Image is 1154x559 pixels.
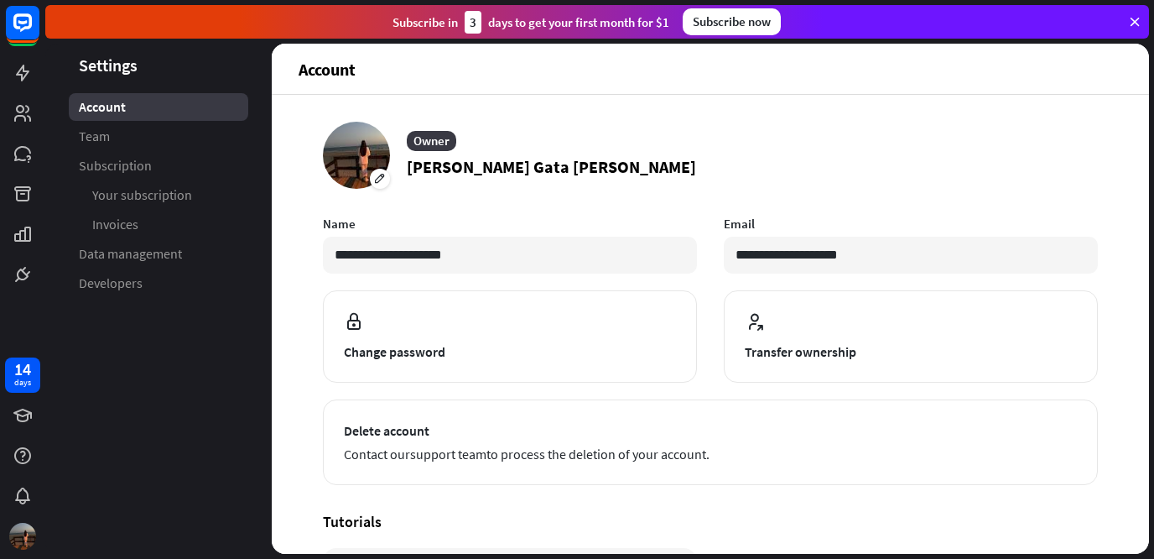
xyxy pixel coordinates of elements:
span: Invoices [92,216,138,233]
span: Account [79,98,126,116]
span: Team [79,128,110,145]
div: Subscribe now [683,8,781,35]
p: [PERSON_NAME] Gata [PERSON_NAME] [407,154,696,180]
span: Your subscription [92,186,192,204]
span: Transfer ownership [745,342,1077,362]
a: Team [69,123,248,150]
header: Settings [45,54,272,76]
a: Developers [69,269,248,297]
div: 3 [465,11,481,34]
button: Delete account Contact oursupport teamto process the deletion of your account. [323,400,1098,485]
header: Account [272,44,1149,94]
div: Subscribe in days to get your first month for $1 [392,11,669,34]
a: Your subscription [69,181,248,209]
label: Name [323,216,697,232]
a: 14 days [5,358,40,393]
span: Change password [344,342,676,362]
a: Invoices [69,211,248,238]
button: Transfer ownership [724,290,1098,383]
span: Subscription [79,157,152,175]
span: Data management [79,245,182,263]
span: Developers [79,274,143,292]
div: 14 [14,362,31,377]
span: Delete account [344,421,1077,441]
label: Email [724,216,1098,232]
a: Subscription [69,152,248,180]
a: Data management [69,240,248,268]
span: Contact our to process the deletion of your account. [344,444,1077,464]
button: Open LiveChat chat widget [13,7,64,57]
button: Change password [323,290,697,383]
div: days [14,377,31,389]
h4: Tutorials [323,512,1098,531]
a: support team [410,446,486,462]
div: Owner [407,131,456,151]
